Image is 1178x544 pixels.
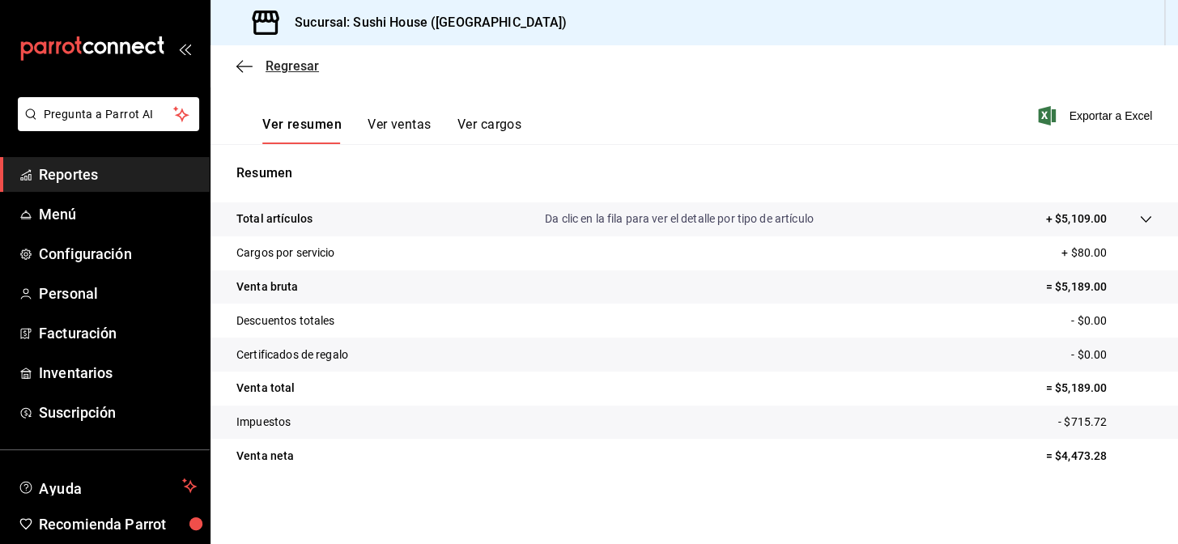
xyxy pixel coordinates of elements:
span: Suscripción [39,402,197,423]
button: Ver cargos [457,117,522,144]
span: Ayuda [39,476,176,495]
button: Ver resumen [262,117,342,144]
span: Facturación [39,322,197,344]
p: = $5,189.00 [1046,278,1152,295]
p: Certificados de regalo [236,346,348,363]
p: Cargos por servicio [236,244,335,261]
button: Pregunta a Parrot AI [18,97,199,131]
p: + $80.00 [1061,244,1152,261]
p: Total artículos [236,210,313,227]
span: Pregunta a Parrot AI [44,106,174,123]
p: Venta bruta [236,278,298,295]
p: Resumen [236,164,1152,183]
span: Regresar [266,58,319,74]
span: Personal [39,283,197,304]
p: - $715.72 [1058,414,1152,431]
button: open_drawer_menu [178,42,191,55]
p: Venta neta [236,448,294,465]
p: Descuentos totales [236,312,334,329]
p: Impuestos [236,414,291,431]
span: Configuración [39,243,197,265]
span: Menú [39,203,197,225]
p: = $5,189.00 [1046,380,1152,397]
p: - $0.00 [1071,346,1152,363]
p: + $5,109.00 [1046,210,1107,227]
span: Reportes [39,164,197,185]
button: Ver ventas [368,117,432,144]
p: = $4,473.28 [1046,448,1152,465]
button: Exportar a Excel [1041,106,1152,125]
div: navigation tabs [262,117,521,144]
span: Recomienda Parrot [39,513,197,535]
p: Da clic en la fila para ver el detalle por tipo de artículo [545,210,814,227]
a: Pregunta a Parrot AI [11,117,199,134]
h3: Sucursal: Sushi House ([GEOGRAPHIC_DATA]) [282,13,567,32]
p: - $0.00 [1071,312,1152,329]
button: Regresar [236,58,319,74]
span: Inventarios [39,362,197,384]
p: Venta total [236,380,295,397]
